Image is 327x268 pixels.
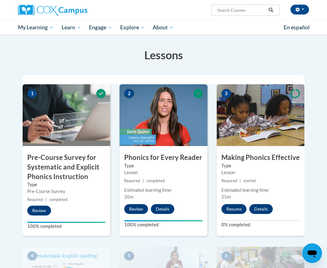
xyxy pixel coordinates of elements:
[116,20,149,35] a: Explore
[27,89,37,98] span: 1
[23,153,110,181] h3: Pre-Course Survey for Systematic and Explicit Phonics Instruction
[151,204,174,214] button: Details
[266,6,276,14] button: Search
[149,20,178,35] a: About
[217,153,304,162] h3: Making Phonics Effective
[124,162,203,169] label: Type
[124,220,203,221] div: Your progress
[124,178,140,183] span: Required
[290,5,309,15] button: Account Settings
[89,24,112,31] span: Engage
[46,197,47,202] span: |
[146,178,165,183] span: completed
[284,24,310,31] span: En español
[18,5,87,16] img: Cox Campus
[221,169,300,176] div: Lesson
[124,194,133,199] span: 20m
[143,178,144,183] span: |
[243,178,256,183] span: started
[27,181,106,188] label: Type
[153,24,174,31] span: About
[27,206,51,216] button: Review
[217,6,266,14] input: Search Courses
[221,204,246,214] button: Resume
[27,251,37,261] span: 4
[124,204,148,214] button: Review
[221,251,231,261] span: 6
[124,187,203,194] div: Estimated learning time:
[18,24,54,31] span: My Learning
[240,178,241,183] span: |
[249,204,273,214] button: Details
[23,47,304,63] h3: Lessons
[49,197,68,202] span: completed
[124,221,203,228] label: 100% completed
[124,89,134,98] span: 2
[124,169,203,176] div: Lesson
[120,24,145,31] span: Explore
[23,84,110,146] img: Course Image
[217,84,304,146] img: Course Image
[221,194,231,199] span: 25m
[14,20,58,35] a: My Learning
[124,251,134,261] span: 5
[221,221,300,228] label: 0% completed
[27,222,106,223] div: Your progress
[120,84,207,146] img: Course Image
[302,243,322,263] iframe: Button to launch messaging window
[85,20,116,35] a: Engage
[27,223,106,230] label: 100% completed
[13,20,314,35] div: Main menu
[62,24,81,31] span: Learn
[221,89,231,98] span: 3
[58,20,85,35] a: Learn
[120,153,207,162] h3: Phonics for Every Reader
[280,21,314,34] a: En español
[221,187,300,194] div: Estimated learning time:
[221,178,237,183] span: Required
[221,162,300,169] label: Type
[27,197,43,202] span: Required
[18,5,109,16] a: Cox Campus
[27,188,106,195] div: Pre-Course Survey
